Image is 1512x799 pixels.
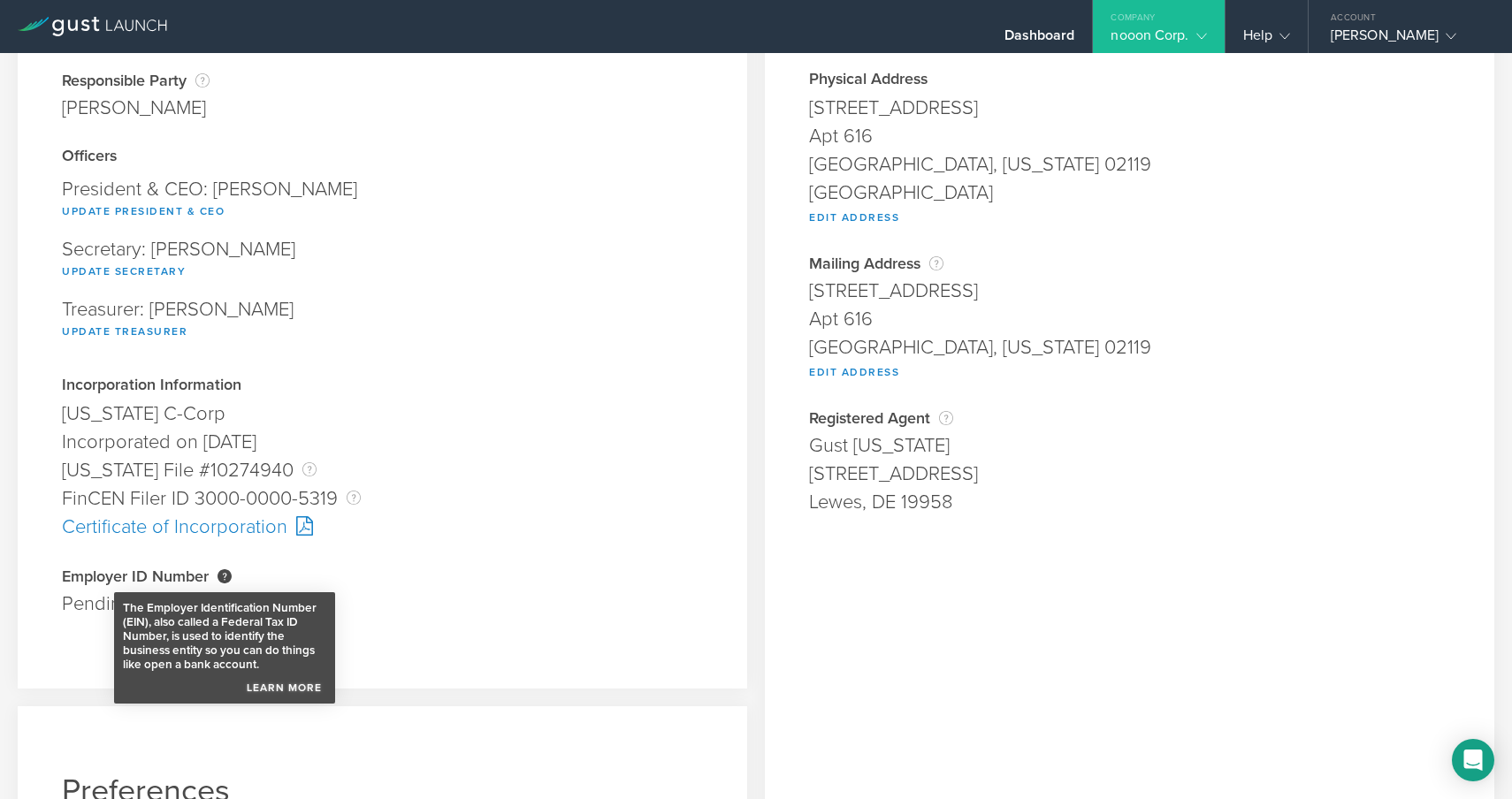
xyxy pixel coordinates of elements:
div: Certificate of Incorporation [62,513,703,541]
div: Registered Agent [809,409,1450,427]
button: Edit Address [809,361,899,383]
div: Gust [US_STATE] [809,431,1450,460]
div: Apt 616 [809,122,1450,150]
div: nooon Corp. [1111,27,1206,53]
div: [GEOGRAPHIC_DATA], [US_STATE] 02119 [809,150,1450,179]
div: Help [1243,27,1290,53]
div: [US_STATE] File #10274940 [62,456,703,484]
div: Lewes, DE 19958 [809,488,1450,516]
div: Treasurer: [PERSON_NAME] [62,291,703,351]
div: Dashboard [1004,27,1075,53]
button: Update Treasurer [62,321,187,342]
div: Secretary: [PERSON_NAME] [62,231,703,291]
div: The Employer Identification Number (EIN), also called a Federal Tax ID Number, is used to identif... [123,601,326,672]
div: [STREET_ADDRESS] [809,94,1450,122]
div: Responsible Party [62,72,210,89]
div: [PERSON_NAME] [62,94,210,122]
div: [GEOGRAPHIC_DATA] [809,179,1450,207]
div: Incorporated on [DATE] [62,428,703,456]
div: Open Intercom Messenger [1452,739,1494,781]
div: [STREET_ADDRESS] [809,277,1450,305]
div: [PERSON_NAME] [1331,27,1481,53]
div: Incorporation Information [62,377,703,395]
div: President & CEO: [PERSON_NAME] [62,171,703,231]
div: Officers [62,148,703,166]
div: Apt 616 [809,305,1450,333]
div: Employer ID Number [62,567,703,585]
button: Update Secretary [62,261,186,282]
a: Learn More [242,672,326,695]
button: Update President & CEO [62,201,225,222]
div: Pending [62,590,703,618]
div: [US_STATE] C-Corp [62,399,703,428]
div: Mailing Address [809,255,1450,272]
div: [GEOGRAPHIC_DATA], [US_STATE] 02119 [809,333,1450,361]
button: Edit Address [809,207,899,228]
div: [STREET_ADDRESS] [809,460,1450,488]
div: Physical Address [809,72,1450,89]
div: FinCEN Filer ID 3000-0000-5319 [62,484,703,513]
